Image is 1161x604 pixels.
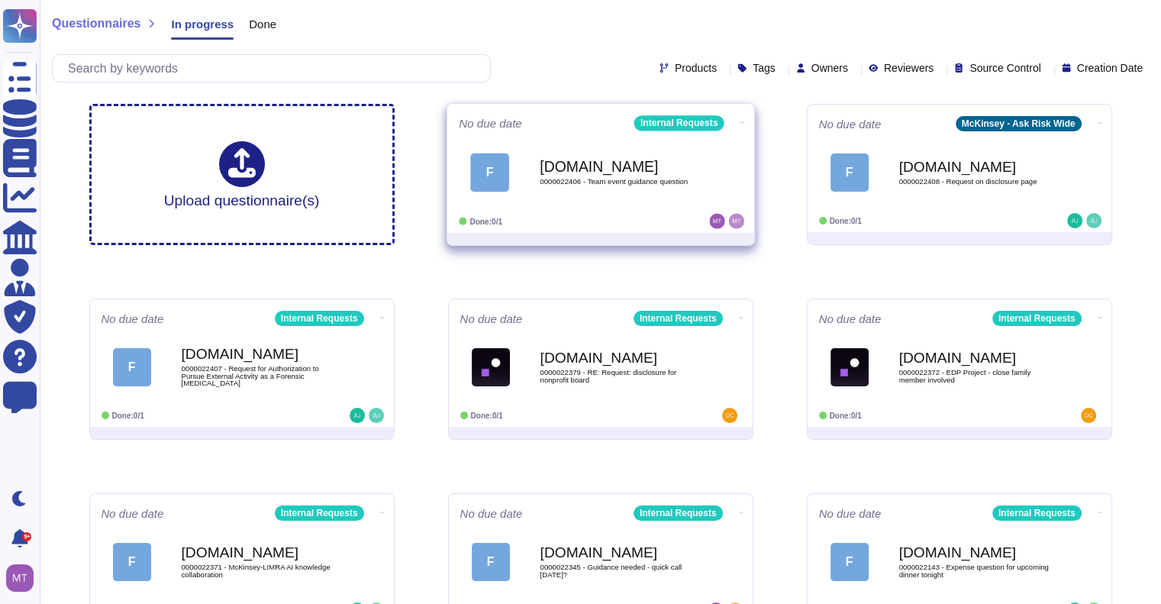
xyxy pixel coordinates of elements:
div: Internal Requests [634,505,723,521]
img: user [1086,213,1101,228]
b: [DOMAIN_NAME] [899,160,1052,174]
span: Products [675,63,717,73]
div: Internal Requests [275,505,364,521]
b: [DOMAIN_NAME] [899,350,1052,365]
img: user [1081,408,1096,423]
img: user [369,408,384,423]
span: 0000022379 - RE: Request: disclosure for nonprofit board [540,369,693,383]
span: 0000022408 - Request on disclosure page [899,178,1052,186]
span: 0000022345 - Guidance needed - quick call [DATE]? [540,564,693,578]
span: No due date [819,118,882,130]
span: Done: 0/1 [471,412,503,420]
b: [DOMAIN_NAME] [182,347,334,361]
div: Internal Requests [634,311,723,326]
span: Creation Date [1077,63,1143,73]
span: 0000022143 - Expense question for upcoming dinner tonight [899,564,1052,578]
b: [DOMAIN_NAME] [540,159,694,173]
span: 0000022407 - Request for Authorization to Pursue External Activity as a Forensic [MEDICAL_DATA] [182,365,334,387]
span: Reviewers [884,63,934,73]
div: F [472,543,510,581]
span: 0000022372 - EDP Project - close family member involved [899,369,1052,383]
span: Done: 0/1 [112,412,144,420]
div: F [113,543,151,581]
span: Questionnaires [52,18,140,30]
button: user [3,561,44,595]
span: No due date [460,313,523,325]
span: Owners [811,63,848,73]
img: user [6,564,34,592]
span: Done: 0/1 [830,412,862,420]
div: Internal Requests [992,505,1082,521]
span: Done [249,18,276,30]
span: Done: 0/1 [469,217,502,225]
div: 9+ [22,532,31,541]
div: F [470,153,509,192]
img: user [722,408,737,423]
img: user [1067,213,1082,228]
div: Internal Requests [275,311,364,326]
img: Logo [830,348,869,386]
b: [DOMAIN_NAME] [540,545,693,560]
span: No due date [819,313,882,325]
span: No due date [460,508,523,519]
b: [DOMAIN_NAME] [899,545,1052,560]
img: Logo [472,348,510,386]
span: No due date [459,118,522,129]
span: No due date [102,508,164,519]
input: Search by keywords [60,55,490,82]
img: user [350,408,365,423]
span: Done: 0/1 [830,217,862,225]
span: 0000022371 - McKinsey-LIMRA AI knowledge collaboration [182,564,334,578]
div: Internal Requests [634,115,724,131]
div: F [830,153,869,192]
span: No due date [819,508,882,519]
b: [DOMAIN_NAME] [540,350,693,365]
span: In progress [171,18,234,30]
img: user [709,214,724,229]
div: Internal Requests [992,311,1082,326]
span: 0000022406 - Team event guidance question [540,178,694,186]
div: McKinsey - Ask Risk Wide [956,116,1082,131]
b: [DOMAIN_NAME] [182,545,334,560]
div: Upload questionnaire(s) [164,141,320,208]
span: Tags [753,63,776,73]
span: Source Control [969,63,1040,73]
img: user [728,214,743,229]
div: F [113,348,151,386]
div: F [830,543,869,581]
span: No due date [102,313,164,325]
